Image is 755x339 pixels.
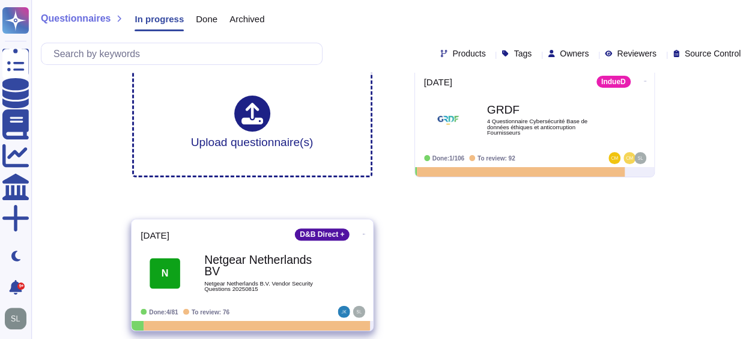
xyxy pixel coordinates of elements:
div: Upload questionnaire(s) [191,96,314,148]
img: user [353,306,365,318]
span: In progress [135,14,184,23]
img: user [5,308,26,329]
span: Owners [560,49,589,58]
img: user [634,152,646,164]
span: [DATE] [424,78,452,87]
div: 9+ [17,282,25,290]
img: Logo [433,105,463,135]
img: user [608,152,620,164]
span: To review: 76 [191,308,229,315]
span: [DATE] [141,230,169,239]
div: N [150,258,180,289]
span: Source Control [685,49,741,58]
span: Done: 1/106 [432,155,464,162]
span: 4 Questionnaire Cybersécurité Base de données éthiques et anticorruption Fournisseurs [487,118,607,136]
button: user [2,305,35,332]
div: IndueD [596,76,631,88]
span: Done [196,14,217,23]
div: D&B Direct + [295,228,350,240]
span: Done: 4/81 [149,308,178,315]
span: Tags [514,49,532,58]
span: Products [452,49,485,58]
span: Reviewers [617,49,656,58]
b: Netgear Netherlands BV [204,254,326,278]
span: Archived [229,14,264,23]
img: user [623,152,635,164]
span: Netgear Netherlands B.V. Vendor Security Questions 20250815 [204,281,326,292]
input: Search by keywords [47,43,322,64]
span: Questionnaires [41,14,111,23]
span: To review: 92 [478,155,515,162]
b: GRDF [487,104,607,115]
img: user [338,306,350,318]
